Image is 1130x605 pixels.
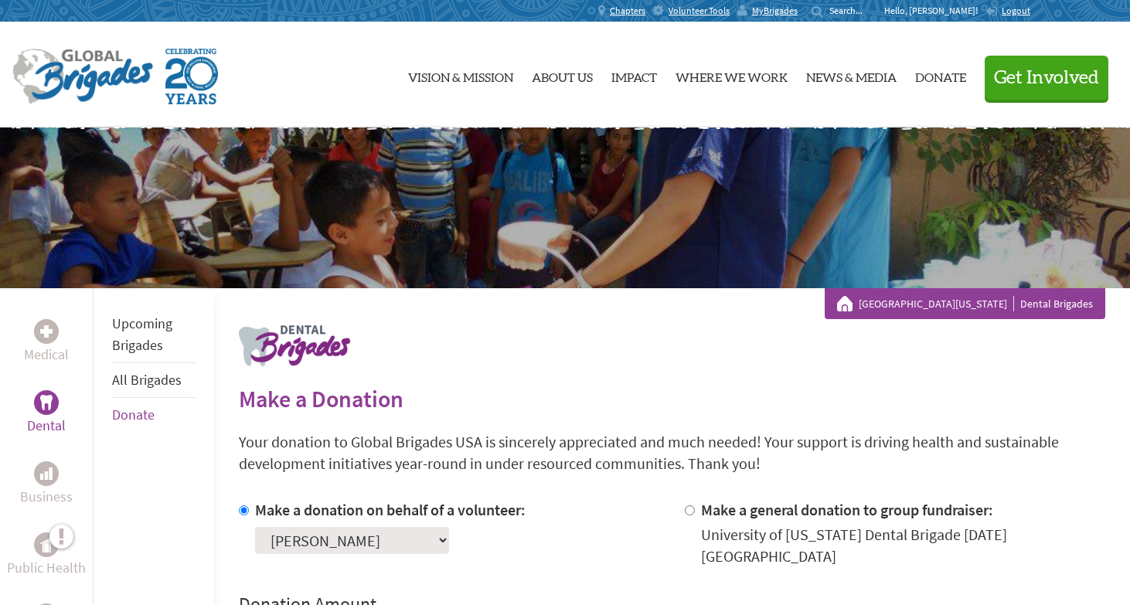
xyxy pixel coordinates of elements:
[40,537,53,552] img: Public Health
[985,56,1108,100] button: Get Involved
[40,325,53,338] img: Medical
[255,500,526,519] label: Make a donation on behalf of a volunteer:
[24,319,69,365] a: MedicalMedical
[994,69,1099,87] span: Get Involved
[112,398,196,432] li: Donate
[34,461,59,486] div: Business
[112,363,196,398] li: All Brigades
[829,5,873,16] input: Search...
[408,35,513,115] a: Vision & Mission
[859,296,1014,311] a: [GEOGRAPHIC_DATA][US_STATE]
[112,307,196,363] li: Upcoming Brigades
[34,319,59,344] div: Medical
[34,390,59,415] div: Dental
[239,431,1105,474] p: Your donation to Global Brigades USA is sincerely appreciated and much needed! Your support is dr...
[884,5,985,17] p: Hello, [PERSON_NAME]!
[239,325,350,366] img: logo-dental.png
[701,524,1105,567] div: University of [US_STATE] Dental Brigade [DATE] [GEOGRAPHIC_DATA]
[112,371,182,389] a: All Brigades
[532,35,593,115] a: About Us
[112,314,172,354] a: Upcoming Brigades
[112,406,155,423] a: Donate
[165,49,218,104] img: Global Brigades Celebrating 20 Years
[27,390,66,437] a: DentalDental
[20,461,73,508] a: BusinessBusiness
[12,49,153,104] img: Global Brigades Logo
[239,385,1105,413] h2: Make a Donation
[837,296,1093,311] div: Dental Brigades
[915,35,966,115] a: Donate
[7,557,86,579] p: Public Health
[40,395,53,410] img: Dental
[20,486,73,508] p: Business
[24,344,69,365] p: Medical
[1002,5,1030,16] span: Logout
[752,5,798,17] span: MyBrigades
[34,532,59,557] div: Public Health
[806,35,897,115] a: News & Media
[701,500,993,519] label: Make a general donation to group fundraiser:
[7,532,86,579] a: Public HealthPublic Health
[610,5,645,17] span: Chapters
[985,5,1030,17] a: Logout
[40,467,53,480] img: Business
[669,5,730,17] span: Volunteer Tools
[611,35,657,115] a: Impact
[676,35,788,115] a: Where We Work
[27,415,66,437] p: Dental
